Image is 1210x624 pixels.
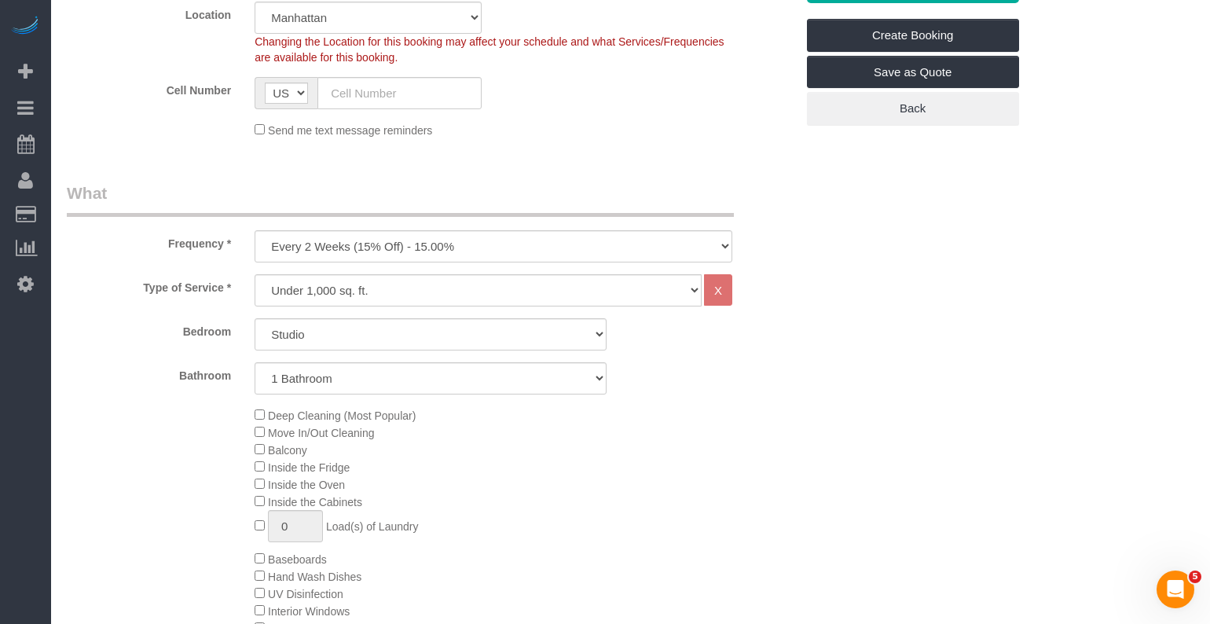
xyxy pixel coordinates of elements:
[268,496,362,508] span: Inside the Cabinets
[55,318,243,340] label: Bedroom
[55,77,243,98] label: Cell Number
[268,571,361,583] span: Hand Wash Dishes
[55,362,243,384] label: Bathroom
[317,77,482,109] input: Cell Number
[326,520,419,533] span: Load(s) of Laundry
[268,124,432,137] span: Send me text message reminders
[55,274,243,295] label: Type of Service *
[268,588,343,600] span: UV Disinfection
[807,19,1019,52] a: Create Booking
[268,479,345,491] span: Inside the Oven
[9,16,41,38] img: Automaid Logo
[67,182,734,217] legend: What
[1157,571,1194,608] iframe: Intercom live chat
[268,444,307,457] span: Balcony
[55,230,243,251] label: Frequency *
[268,461,350,474] span: Inside the Fridge
[268,605,350,618] span: Interior Windows
[268,553,327,566] span: Baseboards
[268,409,416,422] span: Deep Cleaning (Most Popular)
[1189,571,1201,583] span: 5
[807,56,1019,89] a: Save as Quote
[268,427,374,439] span: Move In/Out Cleaning
[807,92,1019,125] a: Back
[55,2,243,23] label: Location
[255,35,724,64] span: Changing the Location for this booking may affect your schedule and what Services/Frequencies are...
